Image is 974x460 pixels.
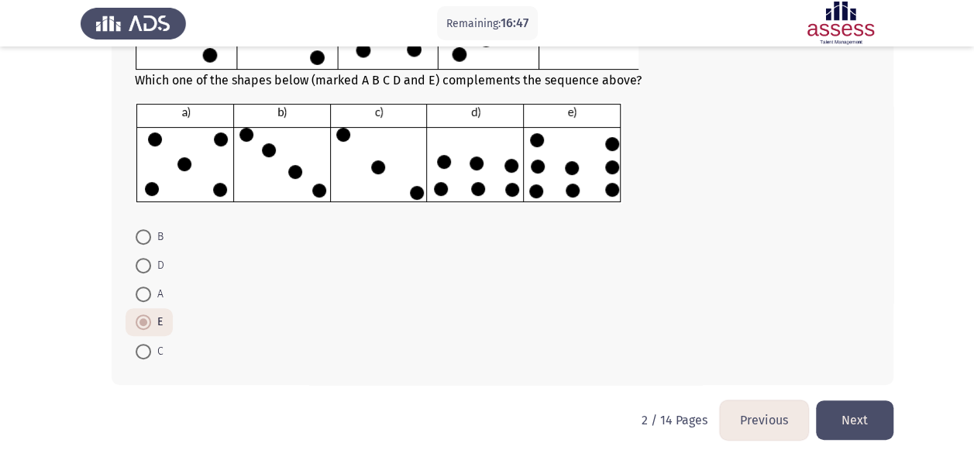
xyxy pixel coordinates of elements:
span: 16:47 [501,15,528,30]
span: D [151,256,164,275]
span: C [151,342,163,361]
span: A [151,285,163,304]
img: Assessment logo of ASSESS Focus 4 Module Assessment (EN/AR) (Basic - IB) [788,2,893,45]
button: load previous page [720,400,808,440]
span: B [151,228,163,246]
p: 2 / 14 Pages [642,413,707,427]
div: Which one of the shapes below (marked A B C D and E) complements the sequence above? [135,73,870,88]
p: Remaining: [446,14,528,33]
img: Assess Talent Management logo [81,2,186,45]
button: load next page [816,400,893,440]
span: E [151,313,163,331]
